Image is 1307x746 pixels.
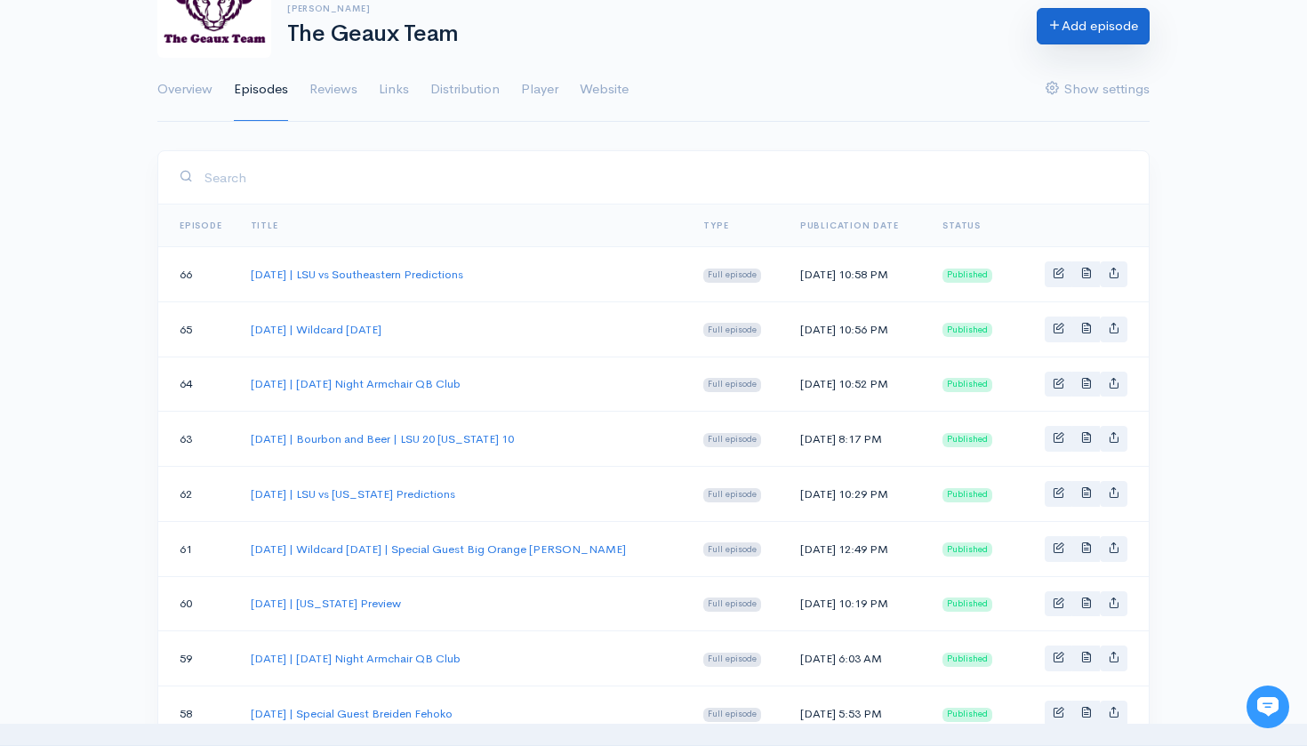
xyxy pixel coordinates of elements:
[786,686,928,742] td: [DATE] 5:53 PM
[786,412,928,467] td: [DATE] 8:17 PM
[1045,317,1127,342] div: Basic example
[942,542,992,557] span: Published
[786,631,928,686] td: [DATE] 6:03 AM
[234,58,288,122] a: Episodes
[942,220,981,231] span: Status
[204,159,1127,196] input: Search
[703,542,761,557] span: Full episode
[703,598,761,612] span: Full episode
[703,323,761,337] span: Full episode
[1045,591,1127,617] div: Basic example
[942,598,992,612] span: Published
[703,488,761,502] span: Full episode
[1045,261,1127,287] div: Basic example
[800,220,899,231] a: Publication date
[786,301,928,357] td: [DATE] 10:56 PM
[1045,701,1127,726] div: Basic example
[942,269,992,283] span: Published
[942,708,992,722] span: Published
[287,4,1015,13] h6: [PERSON_NAME]
[1045,372,1127,397] div: Basic example
[180,220,222,231] a: Episode
[1045,426,1127,452] div: Basic example
[28,236,328,271] button: New conversation
[379,58,409,122] a: Links
[287,21,1015,47] h1: The Geaux Team
[309,58,357,122] a: Reviews
[158,467,237,522] td: 62
[52,334,317,370] input: Search articles
[251,486,455,501] a: [DATE] | LSU vs [US_STATE] Predictions
[158,521,237,576] td: 61
[430,58,500,122] a: Distribution
[157,58,212,122] a: Overview
[27,86,329,115] h1: Hi 👋
[703,433,761,447] span: Full episode
[158,247,237,302] td: 66
[251,651,461,666] a: [DATE] | [DATE] Night Armchair QB Club
[251,706,453,721] a: [DATE] | Special Guest Breiden Fehoko
[786,247,928,302] td: [DATE] 10:58 PM
[703,708,761,722] span: Full episode
[786,576,928,631] td: [DATE] 10:19 PM
[1247,686,1289,728] iframe: gist-messenger-bubble-iframe
[1045,646,1127,671] div: Basic example
[158,686,237,742] td: 58
[251,541,626,557] a: [DATE] | Wildcard [DATE] | Special Guest Big Orange [PERSON_NAME]
[158,301,237,357] td: 65
[251,596,401,611] a: [DATE] | [US_STATE] Preview
[251,322,381,337] a: [DATE] | Wildcard [DATE]
[703,269,761,283] span: Full episode
[1045,481,1127,507] div: Basic example
[158,412,237,467] td: 63
[251,431,514,446] a: [DATE] | Bourbon and Beer | LSU 20 [US_STATE] 10
[158,357,237,412] td: 64
[251,220,278,231] a: Title
[251,267,463,282] a: [DATE] | LSU vs Southeastern Predictions
[115,246,213,261] span: New conversation
[521,58,558,122] a: Player
[942,378,992,392] span: Published
[1045,536,1127,562] div: Basic example
[703,653,761,667] span: Full episode
[158,631,237,686] td: 59
[942,433,992,447] span: Published
[24,305,332,326] p: Find an answer quickly
[580,58,629,122] a: Website
[703,220,728,231] a: Type
[786,357,928,412] td: [DATE] 10:52 PM
[1046,58,1150,122] a: Show settings
[942,323,992,337] span: Published
[251,376,461,391] a: [DATE] | [DATE] Night Armchair QB Club
[158,576,237,631] td: 60
[1037,8,1150,44] a: Add episode
[942,488,992,502] span: Published
[786,467,928,522] td: [DATE] 10:29 PM
[786,521,928,576] td: [DATE] 12:49 PM
[27,118,329,204] h2: Just let us know if you need anything and we'll be happy to help! 🙂
[942,653,992,667] span: Published
[703,378,761,392] span: Full episode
